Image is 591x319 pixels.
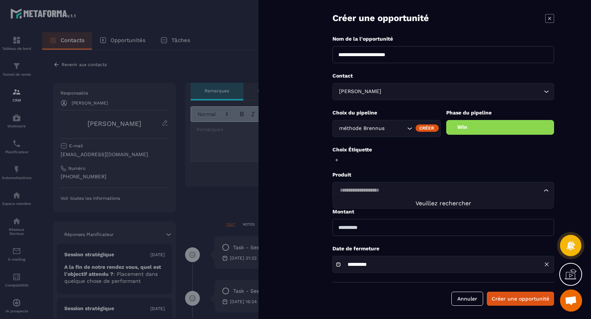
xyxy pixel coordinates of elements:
[386,124,405,133] input: Search for option
[332,109,441,116] p: Choix du pipeline
[337,88,383,96] span: [PERSON_NAME]
[332,245,554,252] p: Date de fermeture
[383,88,542,96] input: Search for option
[332,83,554,100] div: Search for option
[332,182,554,199] div: Search for option
[337,186,542,195] input: Search for option
[451,292,483,306] button: Annuler
[332,120,441,137] div: Search for option
[332,12,429,24] p: Créer une opportunité
[332,208,554,215] p: Montant
[332,35,554,42] p: Nom de la l'opportunité
[332,146,554,153] p: Choix Étiquette
[446,109,554,116] p: Phase du pipeline
[416,124,439,132] div: Créer
[560,289,582,312] a: Ouvrir le chat
[487,292,554,306] button: Créer une opportunité
[337,124,386,133] span: méthode Brennus
[332,72,554,79] p: Contact
[332,171,554,178] p: Produit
